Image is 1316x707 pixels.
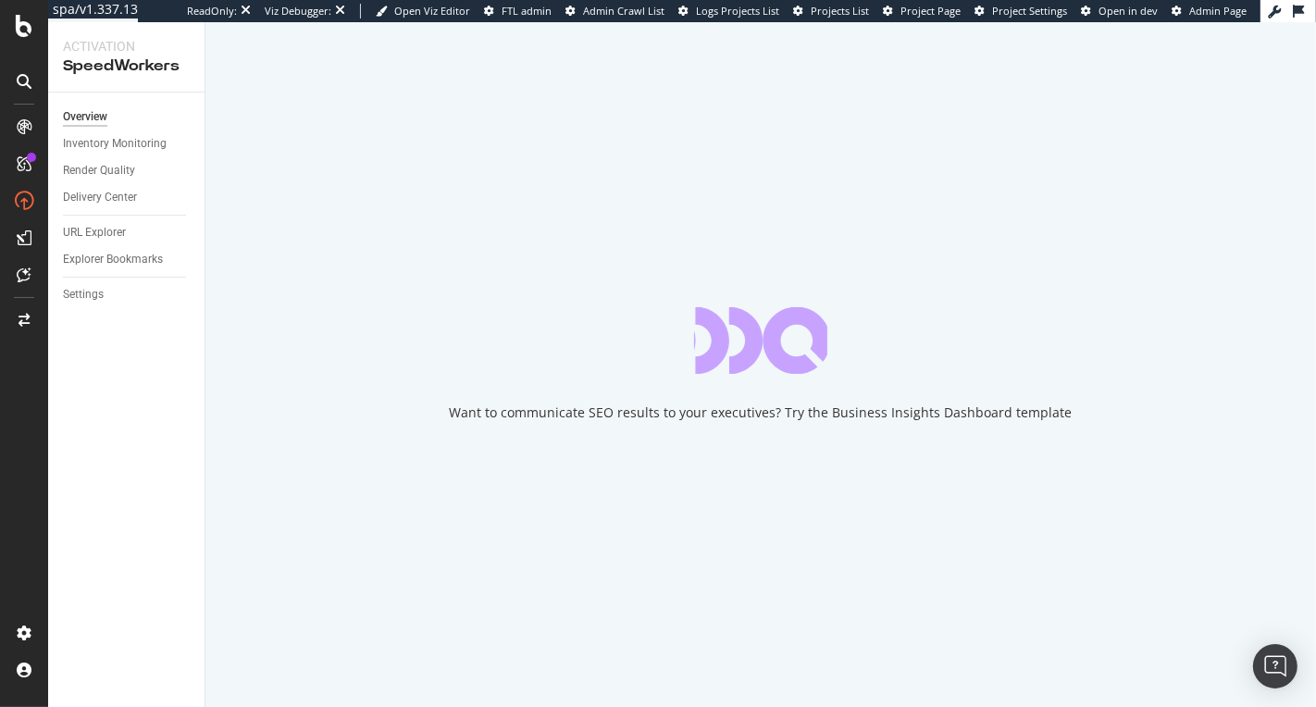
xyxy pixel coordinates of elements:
[63,161,135,180] div: Render Quality
[63,56,190,77] div: SpeedWorkers
[394,4,470,18] span: Open Viz Editor
[900,4,961,18] span: Project Page
[187,4,237,19] div: ReadOnly:
[565,4,664,19] a: Admin Crawl List
[696,4,779,18] span: Logs Projects List
[1253,644,1297,688] div: Open Intercom Messenger
[63,223,192,242] a: URL Explorer
[63,250,192,269] a: Explorer Bookmarks
[502,4,552,18] span: FTL admin
[376,4,470,19] a: Open Viz Editor
[811,4,869,18] span: Projects List
[484,4,552,19] a: FTL admin
[63,37,190,56] div: Activation
[63,285,192,304] a: Settings
[450,403,1073,422] div: Want to communicate SEO results to your executives? Try the Business Insights Dashboard template
[63,285,104,304] div: Settings
[63,223,126,242] div: URL Explorer
[793,4,869,19] a: Projects List
[694,307,827,374] div: animation
[678,4,779,19] a: Logs Projects List
[1189,4,1247,18] span: Admin Page
[63,107,107,127] div: Overview
[63,161,192,180] a: Render Quality
[1172,4,1247,19] a: Admin Page
[63,188,137,207] div: Delivery Center
[63,250,163,269] div: Explorer Bookmarks
[583,4,664,18] span: Admin Crawl List
[63,134,192,154] a: Inventory Monitoring
[1099,4,1158,18] span: Open in dev
[63,134,167,154] div: Inventory Monitoring
[975,4,1067,19] a: Project Settings
[63,107,192,127] a: Overview
[1081,4,1158,19] a: Open in dev
[992,4,1067,18] span: Project Settings
[883,4,961,19] a: Project Page
[265,4,331,19] div: Viz Debugger:
[63,188,192,207] a: Delivery Center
